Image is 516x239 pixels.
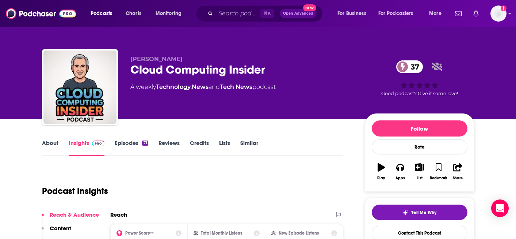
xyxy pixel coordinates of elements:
div: A weekly podcast [130,83,276,92]
span: Podcasts [91,8,112,19]
button: Play [372,158,391,185]
button: tell me why sparkleTell Me Why [372,205,467,220]
img: User Profile [490,5,507,22]
button: Show profile menu [490,5,507,22]
span: and [209,83,220,90]
input: Search podcasts, credits, & more... [216,8,260,19]
button: List [410,158,429,185]
img: tell me why sparkle [402,210,408,216]
a: Credits [190,139,209,156]
a: Lists [219,139,230,156]
span: For Business [337,8,366,19]
h1: Podcast Insights [42,186,108,197]
div: Open Intercom Messenger [491,199,509,217]
button: open menu [150,8,191,19]
span: New [303,4,316,11]
a: Episodes71 [115,139,148,156]
button: open menu [332,8,375,19]
span: Open Advanced [283,12,313,15]
span: , [191,83,192,90]
button: Bookmark [429,158,448,185]
p: Reach & Audience [50,211,99,218]
div: Rate [372,139,467,154]
span: Logged in as biancagorospe [490,5,507,22]
svg: Add a profile image [501,5,507,11]
button: Open AdvancedNew [280,9,317,18]
span: Monitoring [156,8,181,19]
button: Content [42,225,71,238]
div: Apps [395,176,405,180]
a: About [42,139,58,156]
span: 37 [404,60,423,73]
span: ⌘ K [260,9,274,18]
a: News [192,83,209,90]
a: Show notifications dropdown [470,7,482,20]
button: Share [448,158,467,185]
span: For Podcasters [378,8,413,19]
a: Reviews [158,139,180,156]
div: Share [453,176,463,180]
a: Technology [156,83,191,90]
p: Content [50,225,71,232]
span: Good podcast? Give it some love! [381,91,458,96]
div: 37Good podcast? Give it some love! [365,56,474,101]
a: 37 [396,60,423,73]
button: Reach & Audience [42,211,99,225]
img: Podchaser Pro [92,141,105,146]
span: Tell Me Why [411,210,436,216]
a: Show notifications dropdown [452,7,465,20]
button: Apps [391,158,410,185]
a: Similar [240,139,258,156]
div: Bookmark [430,176,447,180]
div: List [417,176,423,180]
h2: Total Monthly Listens [201,231,242,236]
h2: New Episode Listens [279,231,319,236]
div: Play [377,176,385,180]
a: InsightsPodchaser Pro [69,139,105,156]
button: open menu [374,8,424,19]
img: Cloud Computing Insider [43,51,116,124]
span: More [429,8,442,19]
a: Charts [121,8,146,19]
div: Search podcasts, credits, & more... [203,5,330,22]
button: Follow [372,120,467,137]
span: [PERSON_NAME] [130,56,183,63]
a: Tech News [220,83,252,90]
h2: Power Score™ [125,231,154,236]
img: Podchaser - Follow, Share and Rate Podcasts [6,7,76,20]
button: open menu [85,8,122,19]
button: open menu [424,8,451,19]
div: 71 [142,141,148,146]
h2: Reach [110,211,127,218]
span: Charts [126,8,141,19]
